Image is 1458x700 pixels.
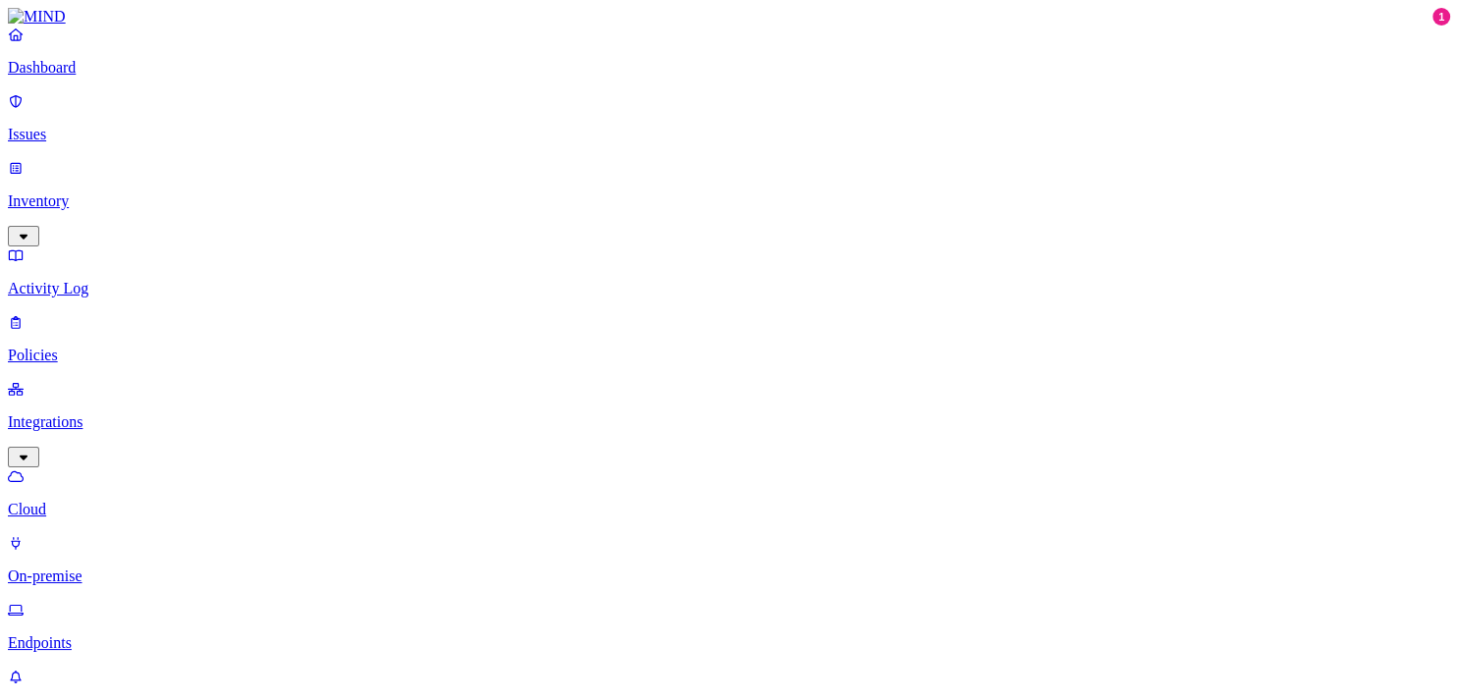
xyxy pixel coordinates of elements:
[8,192,1450,210] p: Inventory
[8,501,1450,518] p: Cloud
[8,8,66,26] img: MIND
[8,246,1450,297] a: Activity Log
[8,8,1450,26] a: MIND
[1432,8,1450,26] div: 1
[8,26,1450,77] a: Dashboard
[8,280,1450,297] p: Activity Log
[8,634,1450,652] p: Endpoints
[8,601,1450,652] a: Endpoints
[8,347,1450,364] p: Policies
[8,159,1450,243] a: Inventory
[8,126,1450,143] p: Issues
[8,92,1450,143] a: Issues
[8,59,1450,77] p: Dashboard
[8,380,1450,464] a: Integrations
[8,534,1450,585] a: On-premise
[8,313,1450,364] a: Policies
[8,467,1450,518] a: Cloud
[8,413,1450,431] p: Integrations
[8,567,1450,585] p: On-premise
